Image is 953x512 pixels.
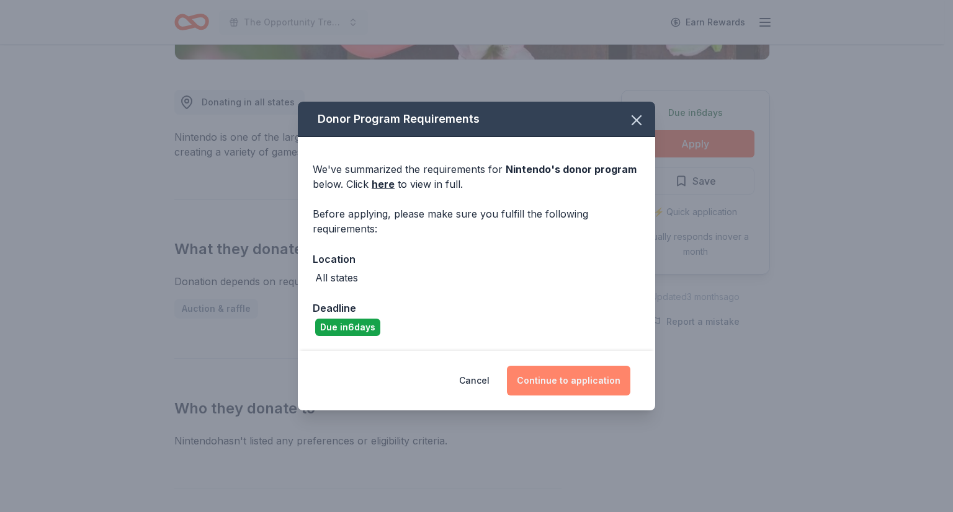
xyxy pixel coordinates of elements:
[298,102,655,137] div: Donor Program Requirements
[313,251,640,267] div: Location
[506,163,637,175] span: Nintendo 's donor program
[459,366,490,395] button: Cancel
[313,206,640,236] div: Before applying, please make sure you fulfill the following requirements:
[507,366,630,395] button: Continue to application
[313,300,640,316] div: Deadline
[372,177,395,192] a: here
[315,319,380,336] div: Due in 6 days
[315,270,358,285] div: All states
[313,162,640,192] div: We've summarized the requirements for below. Click to view in full.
